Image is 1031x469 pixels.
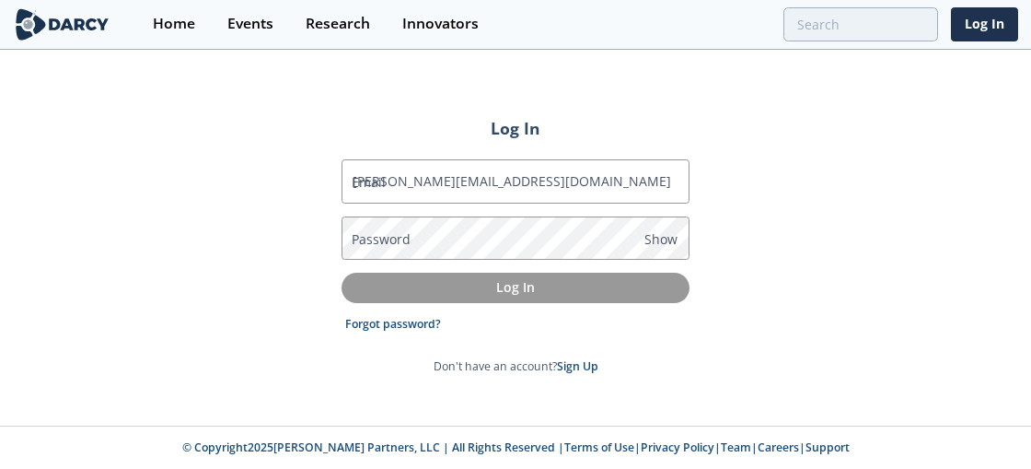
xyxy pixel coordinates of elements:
[758,440,799,455] a: Careers
[557,358,598,374] a: Sign Up
[434,358,598,375] p: Don't have an account?
[13,8,111,41] img: logo-wide.svg
[227,17,273,31] div: Events
[352,229,411,249] label: Password
[70,440,961,456] p: © Copyright 2025 [PERSON_NAME] Partners, LLC | All Rights Reserved | | | | |
[352,172,386,192] label: Email
[644,229,678,249] span: Show
[564,440,634,455] a: Terms of Use
[345,316,441,333] a: Forgot password?
[354,277,677,297] p: Log In
[641,440,714,455] a: Privacy Policy
[153,17,195,31] div: Home
[306,17,370,31] div: Research
[721,440,751,455] a: Team
[951,7,1018,41] a: Log In
[783,7,938,41] input: Advanced Search
[805,440,850,455] a: Support
[402,17,479,31] div: Innovators
[342,116,689,140] h2: Log In
[342,273,689,303] button: Log In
